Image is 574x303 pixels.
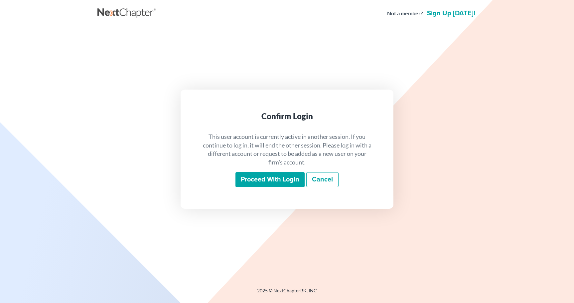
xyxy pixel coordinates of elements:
[97,287,477,299] div: 2025 © NextChapterBK, INC
[235,172,305,187] input: Proceed with login
[426,10,477,17] a: Sign up [DATE]!
[202,111,372,122] div: Confirm Login
[202,133,372,167] p: This user account is currently active in another session. If you continue to log in, it will end ...
[306,172,339,187] a: Cancel
[387,10,423,17] strong: Not a member?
